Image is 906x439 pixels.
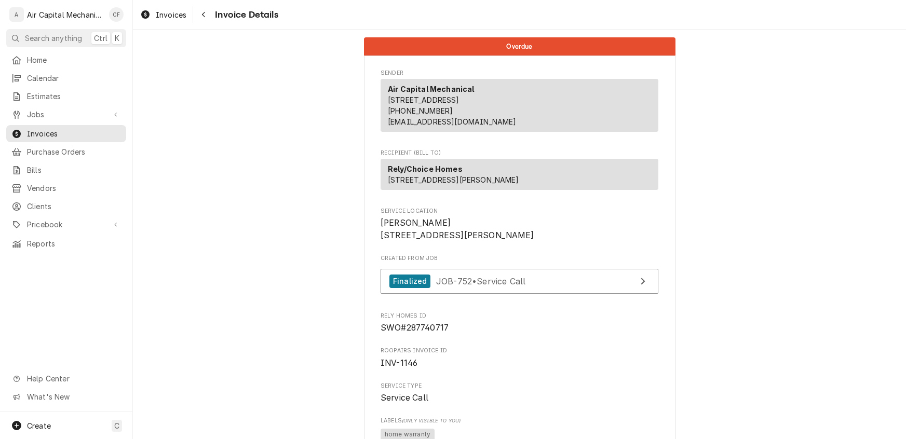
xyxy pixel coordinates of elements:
[6,88,126,105] a: Estimates
[381,382,658,404] div: Service Type
[389,275,430,289] div: Finalized
[6,29,126,47] button: Search anythingCtrlK
[27,238,121,249] span: Reports
[381,323,449,333] span: SWO#287740717
[6,180,126,197] a: Vendors
[156,9,186,20] span: Invoices
[381,69,658,77] span: Sender
[381,392,658,404] span: Service Type
[27,91,121,102] span: Estimates
[136,6,191,23] a: Invoices
[6,198,126,215] a: Clients
[27,164,121,175] span: Bills
[388,95,459,104] span: [STREET_ADDRESS]
[364,37,675,56] div: Status
[6,235,126,252] a: Reports
[381,79,658,132] div: Sender
[381,312,658,334] div: Rely Homes ID
[27,183,121,194] span: Vendors
[6,125,126,142] a: Invoices
[381,218,534,240] span: [PERSON_NAME] [STREET_ADDRESS][PERSON_NAME]
[381,149,658,157] span: Recipient (Bill To)
[381,149,658,195] div: Invoice Recipient
[381,69,658,136] div: Invoice Sender
[109,7,124,22] div: CF
[27,146,121,157] span: Purchase Orders
[381,358,417,368] span: INV-1146
[381,393,428,403] span: Service Call
[6,370,126,387] a: Go to Help Center
[27,9,103,20] div: Air Capital Mechanical
[381,347,658,355] span: Roopairs Invoice ID
[506,43,532,50] span: Overdue
[388,85,475,93] strong: Air Capital Mechanical
[381,347,658,369] div: Roopairs Invoice ID
[27,373,120,384] span: Help Center
[25,33,82,44] span: Search anything
[381,254,658,263] span: Created From Job
[388,175,519,184] span: [STREET_ADDRESS][PERSON_NAME]
[27,219,105,230] span: Pricebook
[381,269,658,294] a: View Job
[6,51,126,68] a: Home
[195,6,212,23] button: Navigate back
[6,216,126,233] a: Go to Pricebook
[27,201,121,212] span: Clients
[436,276,525,286] span: JOB-752 • Service Call
[94,33,107,44] span: Ctrl
[388,106,453,115] a: [PHONE_NUMBER]
[381,159,658,194] div: Recipient (Bill To)
[6,388,126,405] a: Go to What's New
[27,128,121,139] span: Invoices
[388,117,516,126] a: [EMAIL_ADDRESS][DOMAIN_NAME]
[381,159,658,190] div: Recipient (Bill To)
[388,164,463,173] strong: Rely/Choice Homes
[115,33,119,44] span: K
[27,109,105,120] span: Jobs
[381,312,658,320] span: Rely Homes ID
[381,79,658,136] div: Sender
[6,106,126,123] a: Go to Jobs
[27,54,121,65] span: Home
[212,8,278,22] span: Invoice Details
[402,418,461,423] span: (Only Visible to You)
[381,207,658,215] span: Service Location
[27,421,51,430] span: Create
[381,382,658,390] span: Service Type
[27,73,121,84] span: Calendar
[381,254,658,299] div: Created From Job
[381,357,658,369] span: Roopairs Invoice ID
[27,391,120,402] span: What's New
[381,322,658,334] span: Rely Homes ID
[114,420,119,431] span: C
[6,70,126,87] a: Calendar
[9,7,24,22] div: A
[381,417,658,425] span: Labels
[109,7,124,22] div: Charles Faure's Avatar
[6,143,126,160] a: Purchase Orders
[381,217,658,241] span: Service Location
[381,207,658,242] div: Service Location
[6,161,126,179] a: Bills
